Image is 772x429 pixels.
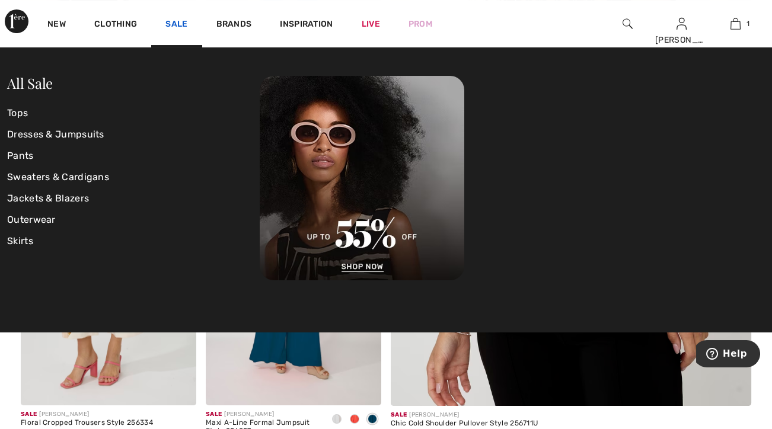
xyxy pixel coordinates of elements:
a: Tops [7,103,260,124]
div: [PERSON_NAME] [655,34,708,46]
div: Floral Cropped Trousers Style 256334 [21,419,153,427]
span: Sale [391,411,407,418]
a: Dresses & Jumpsuits [7,124,260,145]
div: [PERSON_NAME] [391,411,538,420]
img: 1ère Avenue [5,9,28,33]
a: Brands [216,19,252,31]
a: Sweaters & Cardigans [7,167,260,188]
div: [PERSON_NAME] [206,410,318,419]
a: Live [362,18,380,30]
img: My Info [677,17,687,31]
div: Chic Cold Shoulder Pullover Style 256711U [391,420,538,428]
img: 1ere Avenue Sale [260,76,464,280]
span: Sale [21,411,37,418]
a: Skirts [7,230,260,252]
a: New [47,19,66,31]
a: Jackets & Blazers [7,188,260,209]
img: My Bag [730,17,741,31]
a: 1ere Avenue Sale [260,172,464,183]
a: Outerwear [7,209,260,230]
span: Inspiration [280,19,333,31]
a: Sign In [677,18,687,29]
span: Sale [206,411,222,418]
a: 1 [709,17,762,31]
iframe: Opens a widget where you can find more information [696,340,760,370]
a: All Sale [7,73,53,92]
div: [PERSON_NAME] [21,410,153,419]
img: search the website [623,17,633,31]
a: Prom [409,18,432,30]
a: Pants [7,145,260,167]
a: Sale [165,19,187,31]
span: 1 [747,18,749,29]
a: Clothing [94,19,137,31]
